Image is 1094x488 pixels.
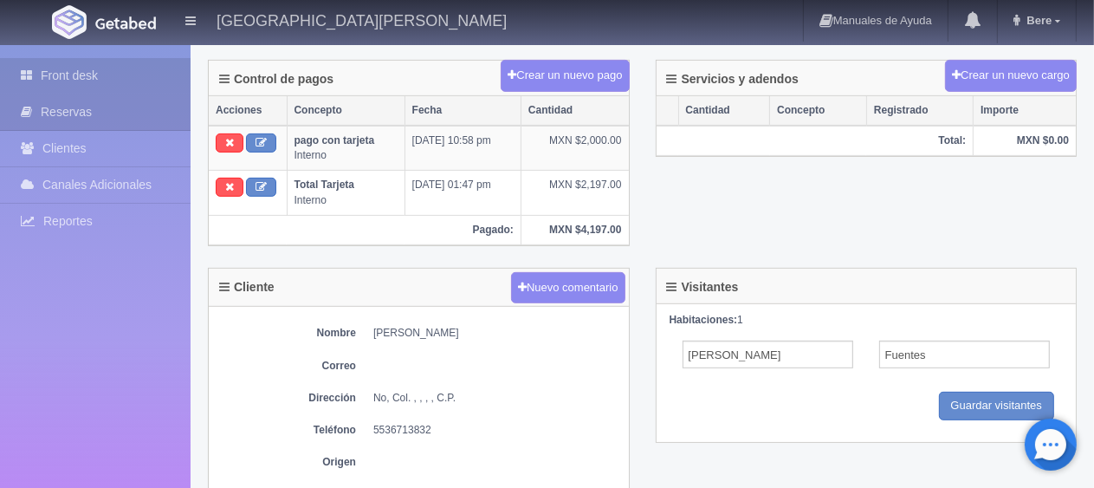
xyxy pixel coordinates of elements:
[405,126,521,171] td: [DATE] 10:58 pm
[1022,14,1052,27] span: Bere
[295,179,355,191] b: Total Tarjeta
[373,423,620,438] dd: 5536713832
[866,96,973,126] th: Registrado
[373,326,620,341] dd: [PERSON_NAME]
[405,96,521,126] th: Fecha
[657,126,974,156] th: Total:
[683,341,853,368] input: Nombre del Adulto
[287,126,405,171] td: Interno
[667,73,799,86] h4: Servicios y adendos
[678,96,770,126] th: Cantidad
[217,359,356,374] dt: Correo
[295,134,375,146] b: pago con tarjeta
[770,96,867,126] th: Concepto
[219,281,275,294] h4: Cliente
[217,9,507,30] h4: [GEOGRAPHIC_DATA][PERSON_NAME]
[373,391,620,406] dd: No, Col. , , , , C.P.
[209,96,287,126] th: Acciones
[217,391,356,406] dt: Dirección
[945,60,1077,92] button: Crear un nuevo cargo
[974,126,1076,156] th: MXN $0.00
[217,423,356,438] dt: Teléfono
[521,215,628,244] th: MXN $4,197.00
[521,126,628,171] td: MXN $2,000.00
[501,60,629,92] button: Crear un nuevo pago
[287,96,405,126] th: Concepto
[974,96,1076,126] th: Importe
[405,171,521,215] td: [DATE] 01:47 pm
[670,313,1064,328] div: 1
[219,73,333,86] h4: Control de pagos
[52,5,87,39] img: Getabed
[287,171,405,215] td: Interno
[209,215,521,244] th: Pagado:
[521,96,628,126] th: Cantidad
[95,16,156,29] img: Getabed
[521,171,628,215] td: MXN $2,197.00
[670,314,738,326] strong: Habitaciones:
[939,392,1055,420] input: Guardar visitantes
[217,326,356,341] dt: Nombre
[511,272,625,304] button: Nuevo comentario
[879,341,1050,368] input: Apellidos del Adulto
[217,455,356,470] dt: Origen
[667,281,739,294] h4: Visitantes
